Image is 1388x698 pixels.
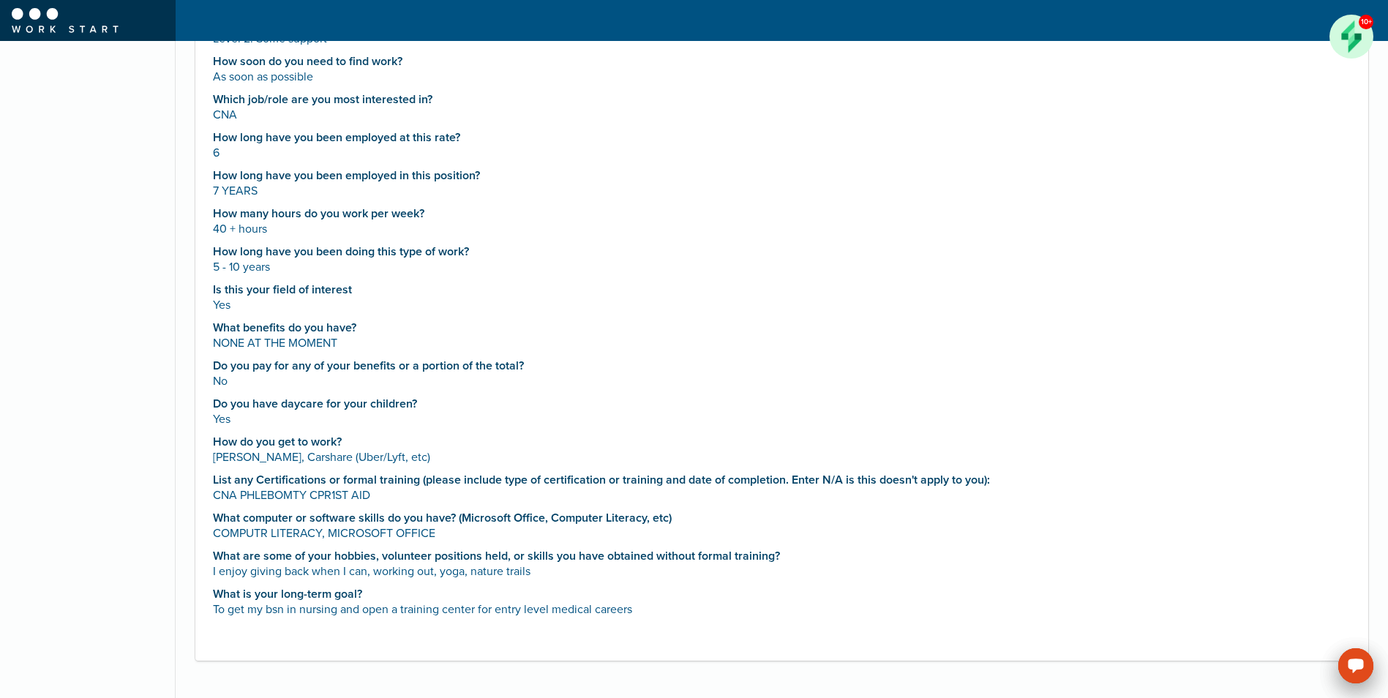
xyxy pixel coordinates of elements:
h3: What benefits do you have? [213,321,1351,334]
p: 5 - 10 years [213,258,1351,276]
p: 7 YEARS [213,182,1351,200]
p: CNA [213,106,1351,124]
h3: What computer or software skills do you have? (Microsoft Office, Computer Literacy, etc) [213,511,1351,525]
h3: How do you get to work? [213,435,1351,449]
h3: What are some of your hobbies, volunteer positions held, or skills you have obtained without form... [213,549,1351,563]
h3: How many hours do you work per week? [213,207,1351,220]
p: NONE AT THE MOMENT [213,334,1351,352]
h3: Do you pay for any of your benefits or a portion of the total? [213,359,1351,372]
p: [PERSON_NAME], Carshare (Uber/Lyft, etc) [213,449,1351,466]
div: 10+ [1359,15,1373,29]
p: To get my bsn in nursing and open a training center for entry level medical careers [213,601,1351,618]
h3: How long have you been doing this type of work? [213,245,1351,258]
img: WorkStart logo [12,8,119,33]
h3: How long have you been employed in this position? [213,169,1351,182]
h3: List any Certifications or formal training (please include type of certification or training and ... [213,473,1351,487]
p: I enjoy giving back when I can, working out, yoga, nature trails [213,563,1351,580]
h3: Which job/role are you most interested in? [213,93,1351,106]
h3: What is your long-term goal? [213,588,1351,601]
h3: Do you have daycare for your children? [213,397,1351,410]
p: CNA PHLEBOMTY CPR1ST AID [213,487,1351,504]
p: No [213,372,1351,390]
h3: Is this your field of interest [213,283,1351,296]
p: As soon as possible [213,68,1351,86]
p: Yes [213,296,1351,314]
p: Yes [213,410,1351,428]
h3: How soon do you need to find work? [213,55,1351,68]
p: 40 + hours [213,220,1351,238]
h3: How long have you been employed at this rate? [213,131,1351,144]
p: COMPUTR LITERACY, MICROSOFT OFFICE [213,525,1351,542]
p: 6 [213,144,1351,162]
